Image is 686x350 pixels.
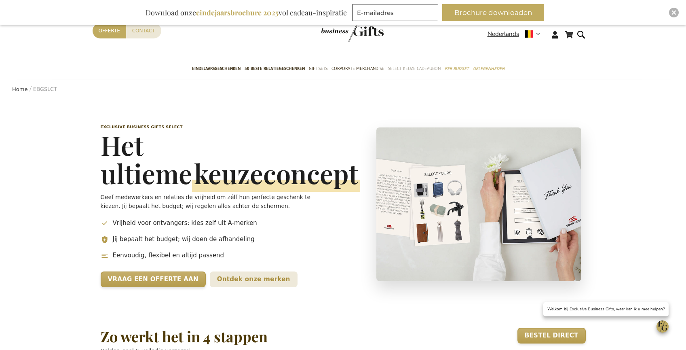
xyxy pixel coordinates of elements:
input: E-mailadres [352,4,438,21]
button: Brochure downloaden [442,4,544,21]
span: Gelegenheden [473,64,504,73]
span: Eindejaarsgeschenken [192,64,241,73]
p: Exclusive Business Gifts Select [101,124,360,130]
span: Select Keuze Cadeaubon [388,64,441,73]
ul: Belangrijkste voordelen [101,218,360,264]
li: Jíj bepaalt het budget; wij doen de afhandeling [101,235,360,244]
span: keuzeconcept [192,156,360,192]
span: 50 beste relatiegeschenken [245,64,305,73]
b: eindejaarsbrochure 2025 [196,8,279,17]
img: Select geschenkconcept – medewerkers kiezen hun eigen cadeauvoucher [376,127,581,281]
a: Contact [126,23,161,38]
span: Gift Sets [309,64,327,73]
p: Geef medewerkers en relaties de vrijheid om zélf hun perfecte geschenk te kiezen. Jij bepaalt het... [101,193,331,210]
h2: Zo werkt het in 4 stappen [101,329,268,345]
a: Offerte [93,23,126,38]
a: Ontdek onze merken [210,272,298,287]
img: Exclusive Business gifts logo [303,15,384,42]
a: Vraag een offerte aan [101,272,206,287]
a: store logo [303,15,343,42]
div: Nederlands [488,30,545,39]
a: Home [12,86,27,92]
div: Download onze vol cadeau-inspiratie [142,4,350,21]
h1: Het ultieme [101,131,360,187]
li: Eenvoudig, flexibel en altijd passend [101,251,360,260]
span: Per Budget [445,64,469,73]
strong: EBGSLCT [33,86,57,93]
span: Corporate Merchandise [331,64,384,73]
header: Select keuzeconcept [93,104,594,308]
form: marketing offers and promotions [352,4,441,23]
a: Bestel direct [517,328,586,344]
div: Close [669,8,679,17]
img: Close [671,10,676,15]
span: Nederlands [488,30,519,39]
li: Vrijheid voor ontvangers: kies zelf uit A-merken [101,218,360,228]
